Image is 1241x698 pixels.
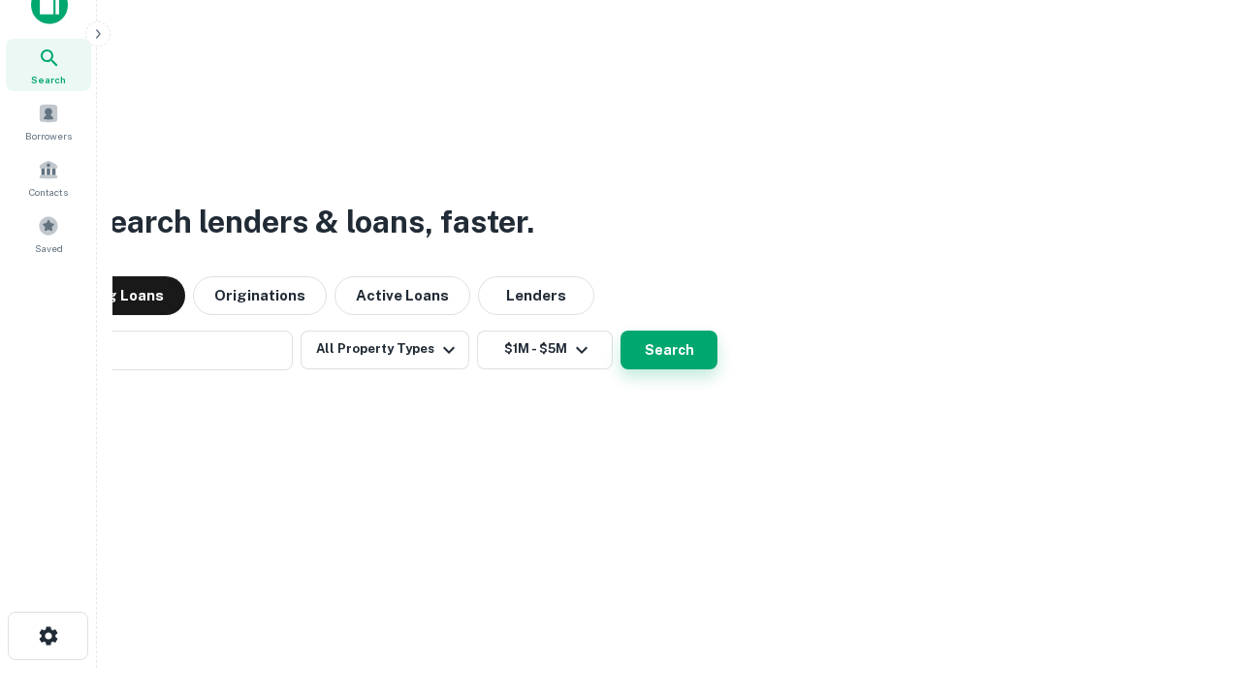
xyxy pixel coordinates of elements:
[6,95,91,147] a: Borrowers
[334,276,470,315] button: Active Loans
[6,207,91,260] a: Saved
[1144,543,1241,636] iframe: Chat Widget
[29,184,68,200] span: Contacts
[301,331,469,369] button: All Property Types
[25,128,72,143] span: Borrowers
[620,331,717,369] button: Search
[88,199,534,245] h3: Search lenders & loans, faster.
[35,240,63,256] span: Saved
[478,276,594,315] button: Lenders
[193,276,327,315] button: Originations
[6,39,91,91] a: Search
[31,72,66,87] span: Search
[477,331,613,369] button: $1M - $5M
[6,151,91,204] a: Contacts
